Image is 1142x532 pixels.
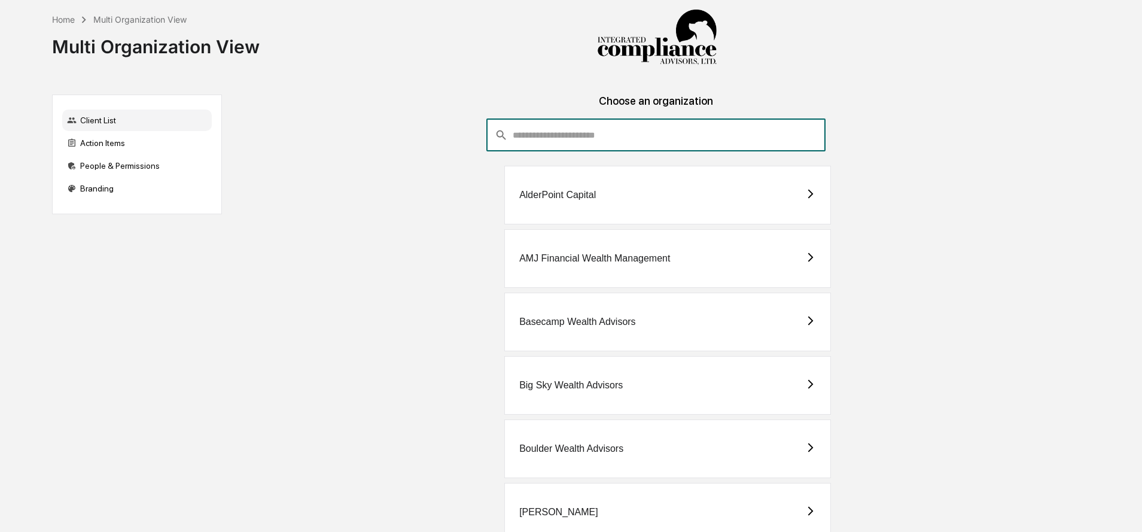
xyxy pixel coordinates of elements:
div: Home [52,14,75,25]
div: Multi Organization View [52,26,260,57]
div: Choose an organization [232,95,1080,119]
div: Client List [62,110,212,131]
div: Boulder Wealth Advisors [519,443,623,454]
div: Basecamp Wealth Advisors [519,317,635,327]
div: People & Permissions [62,155,212,177]
div: [PERSON_NAME] [519,507,598,518]
div: consultant-dashboard__filter-organizations-search-bar [486,119,826,151]
div: AMJ Financial Wealth Management [519,253,670,264]
div: Multi Organization View [93,14,187,25]
div: Branding [62,178,212,199]
img: Integrated Compliance Advisors [597,10,717,66]
div: Action Items [62,132,212,154]
div: AlderPoint Capital [519,190,596,200]
div: Big Sky Wealth Advisors [519,380,623,391]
